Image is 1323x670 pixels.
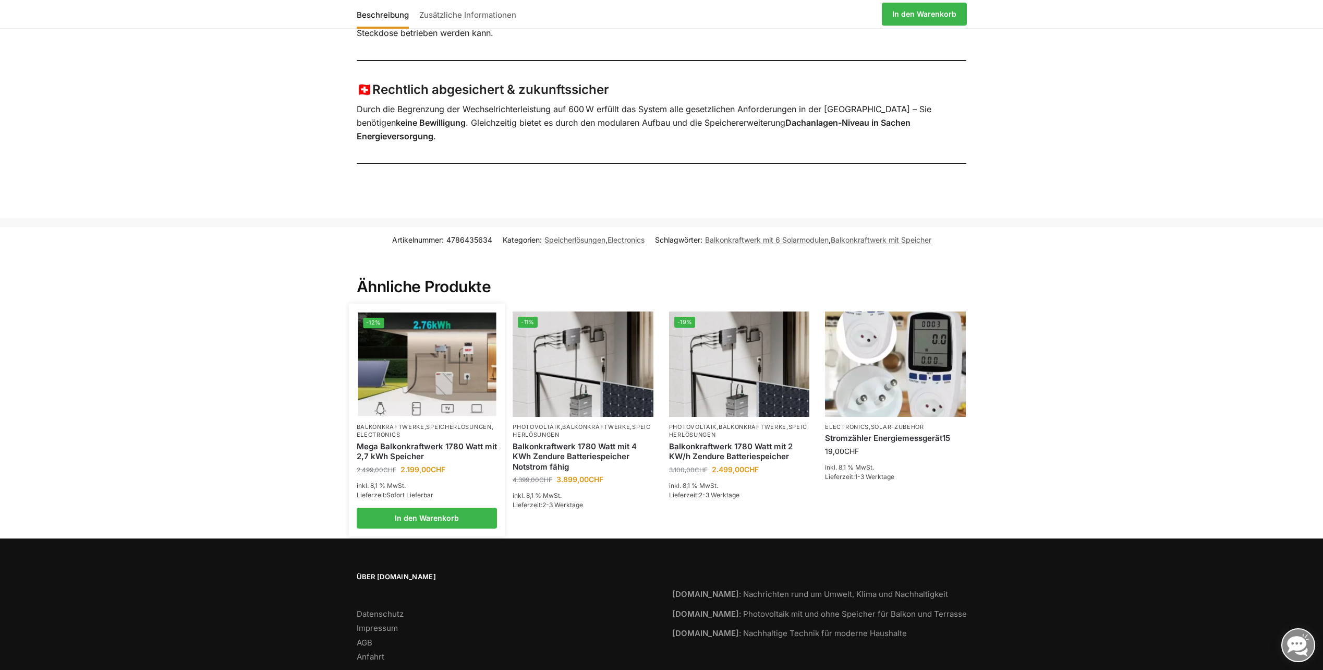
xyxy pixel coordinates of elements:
span: CHF [539,476,552,484]
strong: keine Bewilligung [396,117,466,128]
a: Solar-Zubehör [871,423,924,430]
span: 4786435634 [446,235,492,244]
bdi: 2.499,00 [712,465,759,474]
bdi: 2.199,00 [400,465,445,474]
span: CHF [431,465,445,474]
a: Impressum [357,623,398,633]
a: Electronics [608,235,645,244]
a: [DOMAIN_NAME]: Photovoltaik mit und ohne Speicher für Balkon und Terrasse [672,609,967,619]
span: CHF [844,447,859,456]
a: Photovoltaik [513,423,560,430]
a: Balkonkraftwerke [562,423,630,430]
img: Zendure-solar-flow-Batteriespeicher für Balkonkraftwerke [513,312,653,417]
a: Balkonkraftwerk 1780 Watt mit 2 KW/h Zendure Batteriespeicher [669,441,810,462]
img: Solaranlage mit 2,7 KW Batteriespeicher Genehmigungsfrei [358,312,496,416]
a: AGB [357,638,372,648]
span: Lieferzeit: [669,491,739,499]
span: Artikelnummer: [392,234,492,245]
a: Speicherlösungen [544,235,605,244]
span: Lieferzeit: [513,501,583,509]
a: Electronics [357,431,400,438]
a: -12%Solaranlage mit 2,7 KW Batteriespeicher Genehmigungsfrei [358,312,496,416]
a: Anfahrt [357,652,384,662]
bdi: 2.499,00 [357,466,396,474]
span: Lieferzeit: [357,491,433,499]
span: CHF [695,466,708,474]
span: 2-3 Werktage [699,491,739,499]
a: Speicherlösungen [426,423,491,430]
bdi: 19,00 [825,447,859,456]
a: Stromzähler Energiemessgerät15 [825,433,966,444]
h2: Ähnliche Produkte [357,252,967,297]
p: , , [669,423,810,439]
bdi: 3.100,00 [669,466,708,474]
p: inkl. 8,1 % MwSt. [357,481,497,490]
a: Balkonkraftwerk mit 6 Solarmodulen [705,235,829,244]
a: -19%Zendure-solar-flow-Batteriespeicher für Balkonkraftwerke [669,312,810,417]
strong: Rechtlich abgesichert & zukunftssicher [372,82,609,97]
p: , , [357,423,497,439]
a: Balkonkraftwerk 1780 Watt mit 4 KWh Zendure Batteriespeicher Notstrom fähig [513,441,653,472]
a: [DOMAIN_NAME]: Nachhaltige Technik für moderne Haushalte [672,628,907,638]
a: Photovoltaik [669,423,717,430]
a: Balkonkraftwerke [719,423,786,430]
span: CHF [589,475,603,484]
p: Durch die Begrenzung der Wechselrichterleistung auf 600 W erfüllt das System alle gesetzlichen An... [357,103,967,143]
img: Zendure-solar-flow-Batteriespeicher für Balkonkraftwerke [669,312,810,417]
span: 1-3 Werktage [855,473,894,481]
a: -11%Zendure-solar-flow-Batteriespeicher für Balkonkraftwerke [513,312,653,417]
p: inkl. 8,1 % MwSt. [513,491,653,500]
a: Datenschutz [357,609,404,619]
a: Mega Balkonkraftwerk 1780 Watt mit 2,7 kWh Speicher [357,441,497,462]
a: In den Warenkorb legen: „Mega Balkonkraftwerk 1780 Watt mit 2,7 kWh Speicher“ [357,508,497,529]
a: [DOMAIN_NAME]: Nachrichten rund um Umwelt, Klima und Nachhaltigkeit [672,589,948,599]
a: Balkonkraftwerke [357,423,424,430]
p: inkl. 8,1 % MwSt. [825,463,966,472]
strong: [DOMAIN_NAME] [672,628,739,638]
a: Speicherlösungen [669,423,807,438]
bdi: 4.399,00 [513,476,552,484]
span: CHF [383,466,396,474]
p: , , [513,423,653,439]
span: Über [DOMAIN_NAME] [357,572,651,582]
img: Stromzähler Schweizer Stecker-2 [825,312,966,417]
bdi: 3.899,00 [556,475,603,484]
strong: [DOMAIN_NAME] [672,609,739,619]
span: 2-3 Werktage [542,501,583,509]
strong: Dachanlagen-Niveau in Sachen Energieversorgung [357,117,911,141]
span: Sofort Lieferbar [386,491,433,499]
p: inkl. 8,1 % MwSt. [669,481,810,490]
p: , [825,423,966,431]
a: Speicherlösungen [513,423,651,438]
span: CHF [744,465,759,474]
span: Schlagwörter: , [655,234,931,245]
span: Lieferzeit: [825,473,894,481]
a: Electronics [825,423,869,430]
span: Kategorien: , [503,234,645,245]
a: Balkonkraftwerk mit Speicher [831,235,931,244]
strong: [DOMAIN_NAME] [672,589,739,599]
h3: 🇨🇭 [357,81,967,99]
